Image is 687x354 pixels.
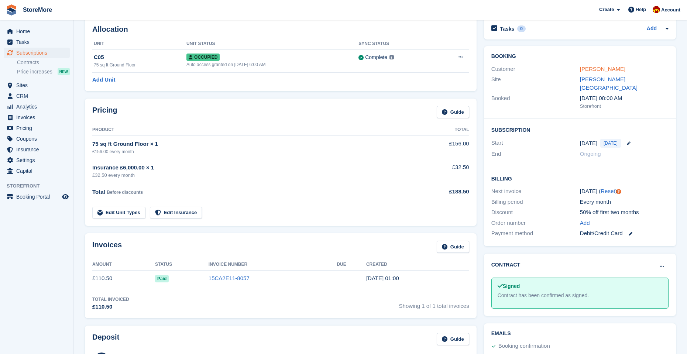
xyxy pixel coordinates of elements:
[437,333,469,345] a: Guide
[209,259,337,271] th: Invoice Number
[491,139,580,148] div: Start
[411,135,469,159] td: £156.00
[92,259,155,271] th: Amount
[491,75,580,92] div: Site
[92,207,145,219] a: Edit Unit Types
[4,123,70,133] a: menu
[365,54,387,61] div: Complete
[4,192,70,202] a: menu
[491,187,580,196] div: Next invoice
[580,103,669,110] div: Storefront
[16,91,61,101] span: CRM
[17,59,70,66] a: Contracts
[92,189,105,195] span: Total
[4,155,70,165] a: menu
[17,68,52,75] span: Price increases
[4,112,70,123] a: menu
[4,26,70,37] a: menu
[107,190,143,195] span: Before discounts
[92,106,117,118] h2: Pricing
[517,25,526,32] div: 0
[20,4,55,16] a: StoreMore
[498,282,662,290] div: Signed
[155,259,209,271] th: Status
[16,134,61,144] span: Coupons
[186,38,358,50] th: Unit Status
[636,6,646,13] span: Help
[92,38,186,50] th: Unit
[4,134,70,144] a: menu
[16,144,61,155] span: Insurance
[580,66,625,72] a: [PERSON_NAME]
[92,140,411,148] div: 75 sq ft Ground Floor × 1
[92,124,411,136] th: Product
[601,188,615,194] a: Reset
[16,192,61,202] span: Booking Portal
[7,182,73,190] span: Storefront
[16,102,61,112] span: Analytics
[491,198,580,206] div: Billing period
[358,38,435,50] th: Sync Status
[94,62,186,68] div: 75 sq ft Ground Floor
[16,26,61,37] span: Home
[366,259,469,271] th: Created
[92,296,129,303] div: Total Invoiced
[491,94,580,110] div: Booked
[437,241,469,253] a: Guide
[580,229,669,238] div: Debit/Credit Card
[411,124,469,136] th: Total
[399,296,469,311] span: Showing 1 of 1 total invoices
[580,94,669,103] div: [DATE] 08:00 AM
[580,151,601,157] span: Ongoing
[16,48,61,58] span: Subscriptions
[580,187,669,196] div: [DATE] ( )
[92,164,411,172] div: Insurance £6,000.00 × 1
[337,259,366,271] th: Due
[92,25,469,34] h2: Allocation
[186,61,358,68] div: Auto access granted on [DATE] 6:00 AM
[92,303,129,311] div: £110.50
[61,192,70,201] a: Preview store
[491,261,521,269] h2: Contract
[6,4,17,16] img: stora-icon-8386f47178a22dfd0bd8f6a31ec36ba5ce8667c1dd55bd0f319d3a0aa187defe.svg
[491,208,580,217] div: Discount
[92,148,411,155] div: £156.00 every month
[500,25,515,32] h2: Tasks
[411,159,469,183] td: £32.50
[58,68,70,75] div: NEW
[155,275,169,282] span: Paid
[580,198,669,206] div: Every month
[389,55,394,59] img: icon-info-grey-7440780725fd019a000dd9b08b2336e03edf1995a4989e88bcd33f0948082b44.svg
[92,333,119,345] h2: Deposit
[92,172,411,179] div: £32.50 every month
[16,123,61,133] span: Pricing
[4,80,70,90] a: menu
[491,219,580,227] div: Order number
[498,342,550,351] div: Booking confirmation
[366,275,399,281] time: 2025-09-19 00:00:27 UTC
[4,166,70,176] a: menu
[599,6,614,13] span: Create
[92,76,115,84] a: Add Unit
[491,65,580,73] div: Customer
[491,331,669,337] h2: Emails
[92,241,122,253] h2: Invoices
[580,219,590,227] a: Add
[209,275,250,281] a: 15CA2E11-8057
[491,229,580,238] div: Payment method
[4,37,70,47] a: menu
[580,76,638,91] a: [PERSON_NAME][GEOGRAPHIC_DATA]
[491,126,669,133] h2: Subscription
[491,150,580,158] div: End
[661,6,680,14] span: Account
[491,54,669,59] h2: Booking
[150,207,202,219] a: Edit Insurance
[16,155,61,165] span: Settings
[580,208,669,217] div: 50% off first two months
[580,139,597,148] time: 2025-09-19 00:00:00 UTC
[647,25,657,33] a: Add
[411,188,469,196] div: £188.50
[94,53,186,62] div: C05
[16,80,61,90] span: Sites
[491,175,669,182] h2: Billing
